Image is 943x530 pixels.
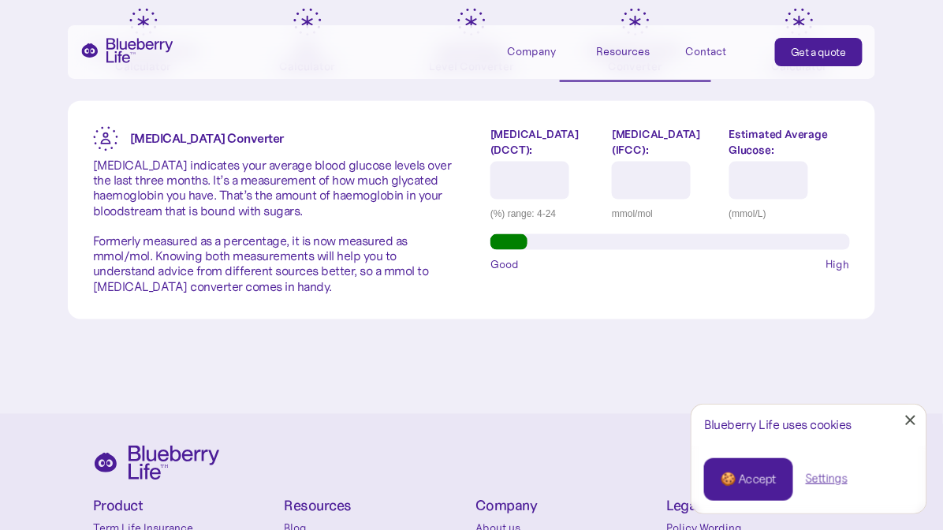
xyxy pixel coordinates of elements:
a: Life Insurance Cover Calculator [68,8,219,82]
label: Estimated Average Glucose: [729,126,850,158]
div: Resources [597,45,650,58]
span: High [826,256,850,272]
span: Good [490,256,519,272]
a: Get a quote [775,38,863,66]
h4: Resources [285,499,468,514]
a: BMRCalculator [724,8,875,82]
a: [MEDICAL_DATA]Converter [560,8,711,82]
a: Settings [806,471,848,487]
p: [MEDICAL_DATA] indicates your average blood glucose levels over the last three months. It’s a mea... [93,158,453,294]
a: Close Cookie Popup [895,405,926,436]
div: (%) range: 4-24 [490,206,600,222]
label: [MEDICAL_DATA] (DCCT): [490,126,600,158]
div: Contact [686,45,727,58]
h4: Legal [667,499,851,514]
a: 🍪 Accept [704,458,793,501]
h4: Product [93,499,277,514]
div: Company [508,38,579,64]
div: (mmol/L) [729,206,850,222]
div: Blueberry Life uses cookies [704,417,914,432]
div: Company [508,45,557,58]
a: Contact [686,38,757,64]
div: Resources [597,38,668,64]
div: 🍪 Accept [721,471,777,488]
div: mmol/mol [612,206,717,222]
label: [MEDICAL_DATA] (IFCC): [612,126,717,158]
h4: Company [475,499,659,514]
a: BMICalculator [232,8,383,82]
div: Get a quote [792,44,847,60]
div: Close Cookie Popup [911,420,911,421]
a: home [80,38,173,63]
strong: [MEDICAL_DATA] Converter [130,130,284,146]
a: Blood SugarLevel Converter [396,8,547,82]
